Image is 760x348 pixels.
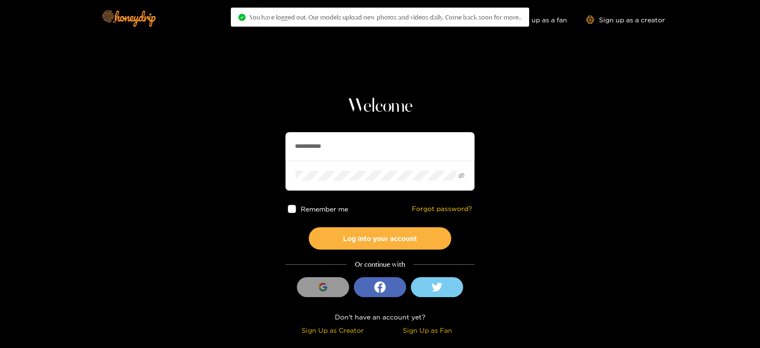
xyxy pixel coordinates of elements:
a: Forgot password? [412,205,472,213]
span: eye-invisible [458,173,465,179]
span: You have logged out. Our models upload new photos and videos daily. Come back soon for more.. [249,13,522,21]
button: Log into your account [309,227,451,250]
h1: Welcome [285,95,475,118]
div: Sign Up as Fan [382,325,472,336]
div: Sign Up as Creator [288,325,378,336]
span: check-circle [238,14,246,21]
span: Remember me [301,205,348,213]
div: Don't have an account yet? [285,311,475,322]
a: Sign up as a creator [586,16,665,24]
a: Sign up as a fan [502,16,567,24]
div: Or continue with [285,259,475,270]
